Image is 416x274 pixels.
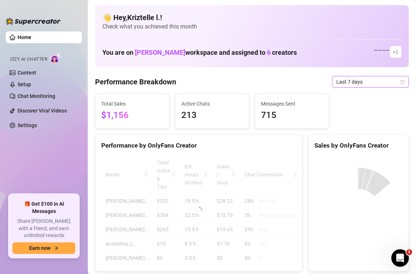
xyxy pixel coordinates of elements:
[267,49,271,56] span: 6
[374,46,401,58] div: — — — —
[336,76,404,87] span: Last 7 days
[181,100,243,108] span: Active Chats
[12,242,75,254] button: Earn nowarrow-right
[102,49,297,57] h1: You are on workspace and assigned to creators
[18,93,55,99] a: Chat Monitoring
[261,109,323,122] span: 715
[314,141,402,151] div: Sales by OnlyFans Creator
[12,218,75,239] span: Share [PERSON_NAME] with a friend, and earn unlimited rewards
[18,34,31,40] a: Home
[135,49,185,56] span: [PERSON_NAME]
[29,245,50,251] span: Earn now
[393,48,398,56] span: + 2
[95,77,176,87] h4: Performance Breakdown
[6,18,61,25] img: logo-BBDzfeDw.svg
[391,249,409,267] iframe: Intercom live chat
[53,246,58,251] span: arrow-right
[400,80,405,84] span: calendar
[18,81,31,87] a: Setup
[18,70,36,76] a: Content
[406,249,412,255] span: 1
[102,23,401,31] span: Check what you achieved this month
[50,53,61,64] img: AI Chatter
[193,205,204,216] span: loading
[18,108,67,114] a: Discover Viral Videos
[102,12,401,23] h4: 👋 Hey, Kriztelle l. !
[261,100,323,108] span: Messages Sent
[18,122,37,128] a: Settings
[12,201,75,215] span: 🎁 Get $100 in AI Messages
[181,109,243,122] span: 213
[101,100,163,108] span: Total Sales
[101,109,163,122] span: $1,156
[101,141,296,151] div: Performance by OnlyFans Creator
[10,56,47,63] span: Izzy AI Chatter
